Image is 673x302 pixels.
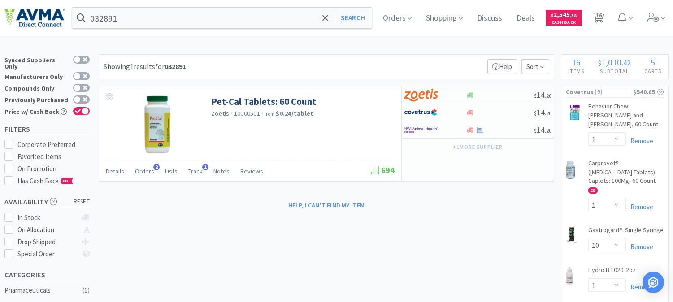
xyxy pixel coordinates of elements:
[283,198,370,213] button: Help, I can't find my item
[17,139,90,150] div: Corporate Preferred
[265,111,274,117] span: from
[17,164,90,174] div: On Promotion
[240,167,263,175] span: Reviews
[594,87,633,96] span: ( 9 )
[626,242,653,251] a: Remove
[4,9,65,27] img: e4e33dab9f054f5782a47901c742baa9_102.png
[572,56,581,68] span: 16
[106,167,124,175] span: Details
[545,110,551,116] span: . 20
[534,107,551,117] span: 14
[551,20,577,26] span: Cash Back
[334,8,371,28] button: Search
[104,61,186,73] div: Showing 1 results
[17,212,77,223] div: In Stock
[623,58,630,67] span: 42
[165,62,186,71] strong: 032891
[4,270,90,280] h5: Categories
[17,151,90,162] div: Favorited Items
[4,124,90,134] h5: Filters
[545,92,551,99] span: . 20
[4,95,69,103] div: Previously Purchased
[231,109,233,117] span: ·
[153,164,160,170] span: 2
[521,59,549,74] span: Sort
[589,15,608,23] a: 16
[626,283,653,291] a: Remove
[566,267,573,285] img: 73e0b3a9074d4765bb4ced10fb0f695e_27059.png
[4,197,90,207] h5: Availability
[589,188,597,193] span: CB
[17,177,74,185] span: Has Cash Back
[202,164,208,170] span: 1
[588,159,664,198] a: Carprovet® ([MEDICAL_DATA] Tablets) Caplets: 100Mg, 60 Count CB
[4,56,69,69] div: Synced Suppliers Only
[534,110,537,116] span: $
[566,87,594,97] span: Covetrus
[551,13,553,18] span: $
[276,109,313,117] strong: $0.24 / tablet
[626,137,653,145] a: Remove
[561,67,591,75] h4: Items
[566,104,584,121] img: 681b1b4e6b9343e5b852ff4c99cff639_515938.png
[135,167,154,175] span: Orders
[588,102,664,132] a: Behavior Chew: [PERSON_NAME] and [PERSON_NAME], 60 Count
[566,161,575,179] img: 3b9b20b6d6714189bbd94692ba2d9396_693378.png
[4,84,69,91] div: Compounds Only
[651,56,655,68] span: 5
[188,167,203,175] span: Track
[598,58,601,67] span: $
[591,58,638,67] div: .
[534,125,551,135] span: 14
[211,109,230,117] a: Zoetis
[261,109,263,117] span: ·
[633,87,664,97] div: $540.65
[534,127,537,134] span: $
[473,14,506,22] a: Discuss
[72,8,372,28] input: Search by item, sku, manufacturer, ingredient, size...
[637,67,668,75] h4: Carts
[588,226,664,238] a: Gastrogard®: Single Syringe
[82,285,90,296] div: ( 1 )
[213,167,230,175] span: Notes
[643,272,664,293] div: Open Intercom Messenger
[74,197,90,207] span: reset
[404,123,438,137] img: f6b2451649754179b5b4e0c70c3f7cb0_2.png
[545,127,551,134] span: . 20
[566,227,578,245] img: 20a1b49214a444f39cd0f52c532d9793_38161.png
[4,285,77,296] div: Pharmaceuticals
[155,62,186,71] span: for
[404,88,438,102] img: a673e5ab4e5e497494167fe422e9a3ab.png
[448,141,507,153] button: +1more supplier
[4,72,69,80] div: Manufacturers Only
[17,249,77,259] div: Special Order
[588,266,636,278] a: Hydro B 1020: 2oz
[487,59,517,74] p: Help
[404,106,438,119] img: 77fca1acd8b6420a9015268ca798ef17_1.png
[551,10,577,19] span: 2,545
[165,167,178,175] span: Lists
[513,14,538,22] a: Deals
[570,13,577,18] span: . 58
[211,95,316,108] a: Pet-Cal Tablets: 60 Count
[371,165,395,175] span: 694
[546,6,582,30] a: $2,545.58Cash Back
[17,224,77,235] div: On Allocation
[234,109,260,117] span: 10000501
[534,92,537,99] span: $
[61,178,70,184] span: CB
[128,95,187,154] img: 4ce930e6f05f4868911fd1f6e3ef57aa_152546.png
[4,107,69,115] div: Price w/ Cash Back
[601,56,621,68] span: 1,010
[17,237,77,247] div: Drop Shipped
[534,90,551,100] span: 14
[591,67,638,75] h4: Subtotal
[626,203,653,211] a: Remove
